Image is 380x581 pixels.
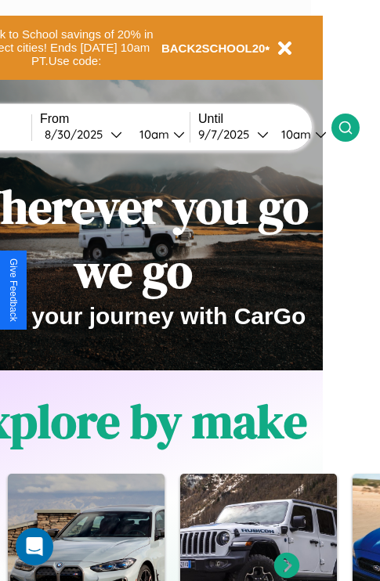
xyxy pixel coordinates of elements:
label: Until [198,112,331,126]
div: 10am [132,127,173,142]
button: 8/30/2025 [40,126,127,143]
button: 10am [127,126,190,143]
b: BACK2SCHOOL20 [161,41,266,55]
div: 10am [273,127,315,142]
div: Give Feedback [8,258,19,322]
div: 9 / 7 / 2025 [198,127,257,142]
label: From [40,112,190,126]
button: 10am [269,126,331,143]
div: Open Intercom Messenger [16,528,53,565]
div: 8 / 30 / 2025 [45,127,110,142]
